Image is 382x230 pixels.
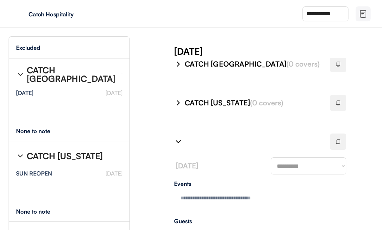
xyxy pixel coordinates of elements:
font: [DATE] [106,170,122,177]
img: yH5BAEAAAAALAAAAAABAAEAAAIBRAA7 [14,8,26,20]
img: chevron-right%20%281%29.svg [174,60,183,68]
div: Events [174,181,346,187]
div: [DATE] [174,45,382,58]
font: (0 covers) [250,98,283,107]
img: chevron-right%20%281%29.svg [16,152,25,160]
div: CATCH [GEOGRAPHIC_DATA] [27,66,116,83]
img: chevron-right%20%281%29.svg [16,70,25,79]
div: CATCH [US_STATE] [185,98,321,108]
div: None to note [16,209,63,214]
div: Guests [174,218,346,224]
img: chevron-right%20%281%29.svg [174,137,183,146]
div: CATCH [GEOGRAPHIC_DATA] [185,59,321,69]
div: Excluded [16,45,40,51]
div: None to note [16,128,63,134]
img: file-02.svg [359,10,367,18]
font: [DATE] [106,89,122,96]
div: Catch Hospitality [29,11,118,17]
div: SUN REOPEN [16,171,52,176]
font: [DATE] [176,161,198,170]
div: CATCH [US_STATE] [27,152,103,160]
div: [DATE] [16,90,34,96]
img: chevron-right%20%281%29.svg [174,99,183,107]
font: (0 covers) [286,59,320,68]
